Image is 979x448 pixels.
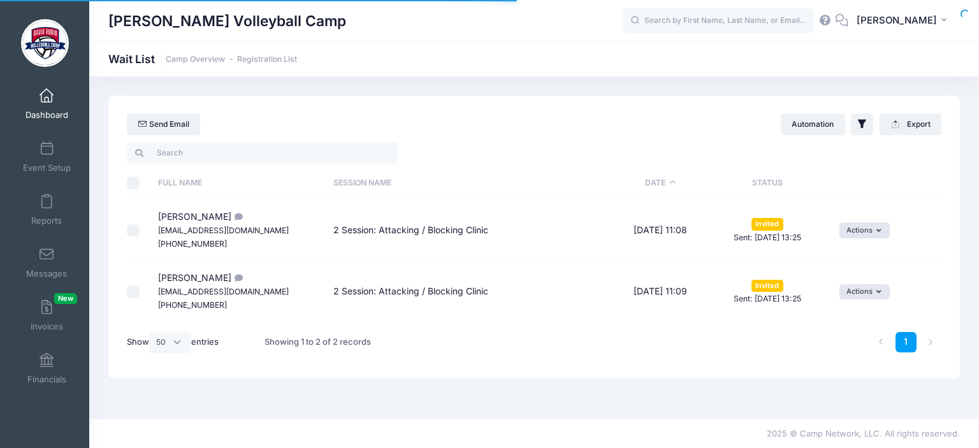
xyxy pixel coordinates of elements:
[152,166,327,200] th: Full Name: activate to sort column ascending
[108,52,297,66] h1: Wait List
[158,226,289,235] small: [EMAIL_ADDRESS][DOMAIN_NAME]
[839,222,890,238] button: Actions
[158,272,289,310] span: [PERSON_NAME]
[17,346,77,391] a: Financials
[834,166,941,200] th: : activate to sort column ascending
[734,233,801,242] small: Sent: [DATE] 13:25
[17,82,77,126] a: Dashboard
[620,261,702,322] td: [DATE] 11:09
[623,8,814,34] input: Search by First Name, Last Name, or Email...
[231,274,242,282] i: Naomi and Bianca
[327,200,620,261] td: 2 Session: Attacking / Blocking Clinic
[158,300,227,310] small: [PHONE_NUMBER]
[896,332,917,353] a: 1
[848,6,960,36] button: [PERSON_NAME]
[857,13,937,27] span: [PERSON_NAME]
[127,331,219,353] label: Show entries
[23,163,71,173] span: Event Setup
[158,239,227,249] small: [PHONE_NUMBER]
[158,211,289,249] span: [PERSON_NAME]
[839,284,890,300] button: Actions
[231,213,242,221] i: Naomi and Bianca
[31,321,63,332] span: Invoices
[327,166,620,200] th: Session Name: activate to sort column ascending
[620,166,702,200] th: Date: activate to sort column descending
[781,113,845,135] button: Automation
[17,293,77,338] a: InvoicesNew
[54,293,77,304] span: New
[17,240,77,285] a: Messages
[880,113,941,135] button: Export
[21,19,69,67] img: David Rubio Volleyball Camp
[751,280,783,292] span: Invited
[17,134,77,179] a: Event Setup
[237,55,297,64] a: Registration List
[31,215,62,226] span: Reports
[767,428,960,438] span: 2025 © Camp Network, LLC. All rights reserved.
[25,110,68,120] span: Dashboard
[17,187,77,232] a: Reports
[26,268,67,279] span: Messages
[327,261,620,322] td: 2 Session: Attacking / Blocking Clinic
[27,374,66,385] span: Financials
[620,200,702,261] td: [DATE] 11:08
[149,331,191,353] select: Showentries
[158,287,289,296] small: [EMAIL_ADDRESS][DOMAIN_NAME]
[127,113,200,135] a: Send Email
[166,55,225,64] a: Camp Overview
[127,142,398,164] input: Search
[734,294,801,303] small: Sent: [DATE] 13:25
[108,6,346,36] h1: [PERSON_NAME] Volleyball Camp
[265,328,371,357] div: Showing 1 to 2 of 2 records
[751,218,783,230] span: Invited
[701,166,833,200] th: Status: activate to sort column ascending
